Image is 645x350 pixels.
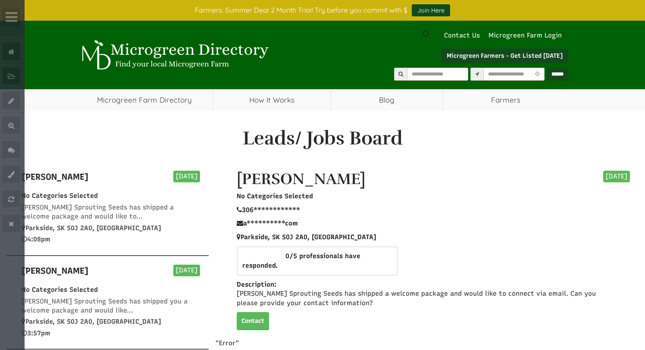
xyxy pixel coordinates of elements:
[22,318,161,325] span: Parkside, SK S0J 2A0, [GEOGRAPHIC_DATA]
[77,40,271,70] img: Microgreen Directory
[176,172,197,180] span: [DATE]
[237,233,376,241] span: Parkside, SK S0J 2A0, [GEOGRAPHIC_DATA]
[22,192,98,200] span: No Categories Selected
[441,49,568,63] a: Microgreen Farmers - Get Listed [DATE]
[237,290,596,306] span: [PERSON_NAME] Sprouting Seeds has shipped a welcome package and would like to connect via email. ...
[176,266,197,274] span: [DATE]
[70,4,575,16] div: Farmers: Summer Deal 2 Month Trial! Try before you commit with $
[22,329,50,337] span: 3:57pm
[237,312,269,330] a: Contact
[237,281,276,288] span: Description:
[22,203,174,220] span: [PERSON_NAME] Sprouting Seeds has shipped a welcome package and would like to...
[22,265,88,277] label: [PERSON_NAME]
[237,192,313,200] span: No Categories Selected
[443,89,568,111] span: Farmers
[242,252,360,269] span: 0/5 professionals have responded.
[213,89,331,111] a: How It Works
[22,235,50,243] span: 4:08pm
[331,89,443,111] a: Blog
[22,224,161,232] span: Parkside, SK S0J 2A0, [GEOGRAPHIC_DATA]
[22,171,88,183] label: [PERSON_NAME]
[488,31,566,40] a: Microgreen Farm Login
[9,128,636,149] h1: Leads/ Jobs Board
[237,171,424,188] h1: [PERSON_NAME]
[22,286,98,294] span: No Categories Selected
[412,4,450,16] a: Join Here
[6,10,17,24] i: Wide Admin Panel
[532,72,542,77] i: Use Current Location
[440,31,484,40] a: Contact Us
[603,171,630,182] div: [DATE]
[77,89,213,111] a: Microgreen Farm Directory
[22,297,188,314] span: [PERSON_NAME] Sprouting Seeds has shipped you a welcome package and would like...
